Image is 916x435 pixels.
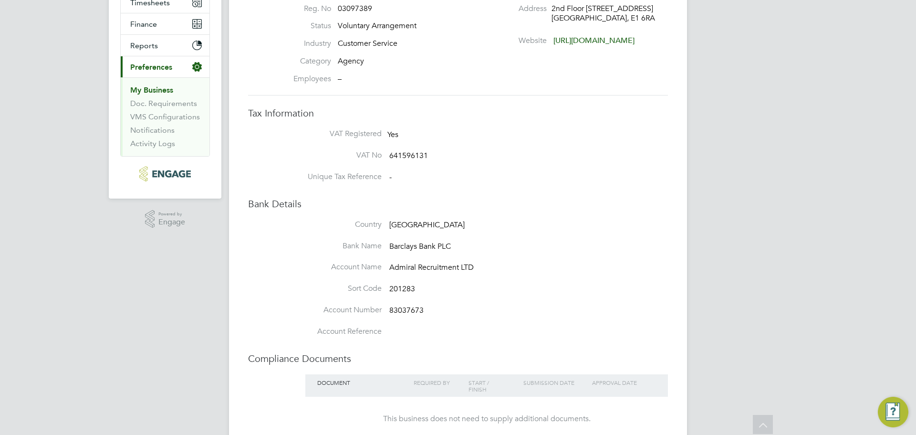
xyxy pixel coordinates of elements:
[248,198,668,210] h3: Bank Details
[130,112,200,121] a: VMS Configurations
[130,41,158,50] span: Reports
[130,99,197,108] a: Doc. Requirements
[158,218,185,226] span: Engage
[338,39,397,48] span: Customer Service
[389,284,415,294] span: 201283
[279,4,331,14] label: Reg. No
[389,220,465,230] span: [GEOGRAPHIC_DATA]
[521,374,590,391] div: Submission Date
[338,21,416,31] span: Voluntary Arrangement
[315,374,411,391] div: Document
[286,241,382,251] label: Bank Name
[466,374,521,397] div: Start / Finish
[389,306,424,315] span: 83037673
[389,172,392,182] span: -
[158,210,185,218] span: Powered by
[389,242,451,251] span: Barclays Bank PLC
[248,352,668,365] h3: Compliance Documents
[279,74,331,84] label: Employees
[279,56,331,66] label: Category
[411,374,466,391] div: Required By
[338,4,372,13] span: 03097389
[552,13,642,23] div: [GEOGRAPHIC_DATA], E1 6RA
[130,126,175,135] a: Notifications
[315,414,658,424] div: This business does not need to supply additional documents.
[389,151,428,160] span: 641596131
[279,21,331,31] label: Status
[286,327,382,337] label: Account Reference
[387,130,398,139] span: Yes
[338,56,364,66] span: Agency
[590,374,658,391] div: Approval Date
[139,166,190,181] img: admiralrecruitment-logo-retina.png
[130,63,172,72] span: Preferences
[121,13,209,34] button: Finance
[286,172,382,182] label: Unique Tax Reference
[121,56,209,77] button: Preferences
[553,36,635,45] a: [URL][DOMAIN_NAME]
[389,263,474,273] span: Admiral Recruitment LTD
[467,36,547,46] label: Website
[130,85,173,95] a: My Business
[286,129,382,139] label: VAT Registered
[467,4,547,14] label: Address
[286,284,382,294] label: Sort Code
[120,166,210,181] a: Go to home page
[145,210,186,228] a: Powered byEngage
[121,77,209,156] div: Preferences
[286,220,382,230] label: Country
[286,262,382,272] label: Account Name
[878,397,908,427] button: Engage Resource Center
[130,20,157,29] span: Finance
[286,150,382,160] label: VAT No
[130,139,175,148] a: Activity Logs
[286,305,382,315] label: Account Number
[248,107,668,119] h3: Tax Information
[552,4,642,14] div: 2nd Floor [STREET_ADDRESS]
[279,39,331,49] label: Industry
[338,74,342,84] span: –
[121,35,209,56] button: Reports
